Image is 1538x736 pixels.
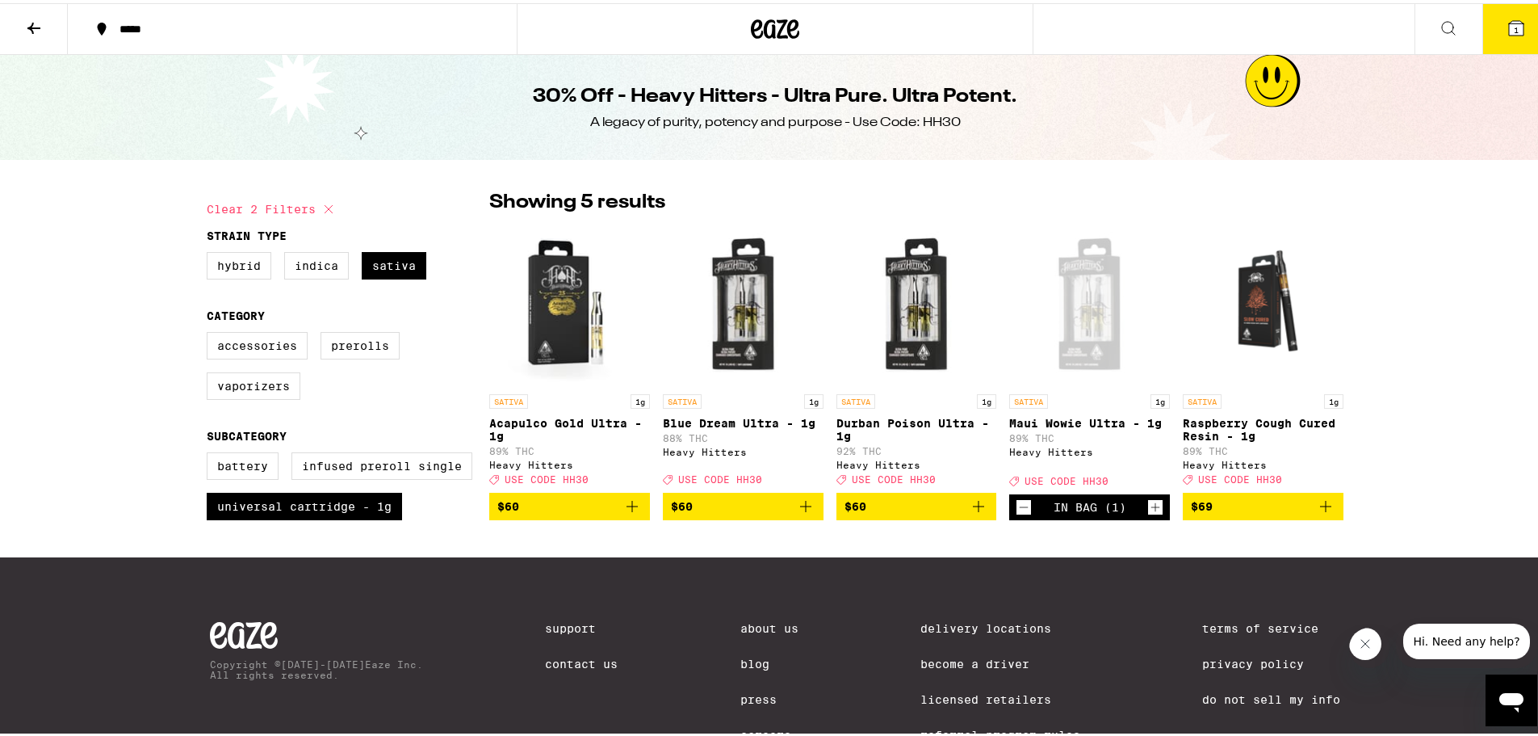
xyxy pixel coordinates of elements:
iframe: Message from company [1396,620,1537,665]
div: Heavy Hitters [1183,456,1343,467]
p: Maui Wowie Ultra - 1g [1009,414,1170,427]
span: USE CODE HH30 [1198,471,1282,482]
label: Infused Preroll Single [291,449,472,477]
label: Battery [207,449,279,477]
img: Heavy Hitters - Raspberry Cough Cured Resin - 1g [1183,221,1343,383]
a: About Us [740,619,798,632]
h1: 30% Off - Heavy Hitters - Ultra Pure. Ultra Potent. [533,80,1017,107]
a: Become a Driver [920,654,1080,667]
span: USE CODE HH30 [678,471,762,482]
span: $69 [1191,497,1213,510]
img: Heavy Hitters - Acapulco Gold Ultra - 1g [489,221,650,383]
p: SATIVA [1009,391,1048,406]
label: Universal Cartridge - 1g [207,490,402,517]
p: 89% THC [489,443,650,453]
iframe: Close message [1349,625,1389,665]
p: 89% THC [1009,430,1170,440]
img: Heavy Hitters - Durban Poison Ultra - 1g [836,221,997,383]
p: SATIVA [663,391,702,406]
p: 1g [977,391,996,406]
label: Sativa [362,249,426,276]
label: Hybrid [207,249,271,276]
p: Raspberry Cough Cured Resin - 1g [1183,414,1343,439]
img: Heavy Hitters - Blue Dream Ultra - 1g [663,221,823,383]
span: USE CODE HH30 [1025,473,1108,483]
a: Support [545,619,618,632]
a: Blog [740,654,798,667]
label: Prerolls [321,329,400,356]
div: Heavy Hitters [836,456,997,467]
label: Vaporizers [207,369,300,397]
p: SATIVA [489,391,528,406]
legend: Strain Type [207,226,287,239]
button: Add to bag [663,490,823,517]
span: $60 [671,497,693,510]
a: Open page for Durban Poison Ultra - 1g from Heavy Hitters [836,221,997,490]
p: Showing 5 results [489,186,665,213]
label: Indica [284,249,349,276]
button: Clear 2 filters [207,186,338,226]
p: Durban Poison Ultra - 1g [836,414,997,439]
p: 1g [1150,391,1170,406]
span: USE CODE HH30 [852,471,936,482]
p: 89% THC [1183,443,1343,453]
iframe: Button to launch messaging window [1486,671,1537,723]
span: $60 [497,497,519,510]
a: Licensed Retailers [920,690,1080,703]
p: Acapulco Gold Ultra - 1g [489,414,650,439]
a: Terms of Service [1202,619,1340,632]
span: $60 [844,497,866,510]
a: Open page for Blue Dream Ultra - 1g from Heavy Hitters [663,221,823,490]
a: Open page for Raspberry Cough Cured Resin - 1g from Heavy Hitters [1183,221,1343,490]
button: Increment [1147,496,1163,512]
div: In Bag (1) [1054,498,1126,511]
a: Open page for Maui Wowie Ultra - 1g from Heavy Hitters [1009,221,1170,491]
p: SATIVA [1183,391,1222,406]
p: 1g [1324,391,1343,406]
div: Heavy Hitters [489,456,650,467]
p: 1g [804,391,823,406]
p: 1g [631,391,650,406]
a: Delivery Locations [920,619,1080,632]
div: Heavy Hitters [663,444,823,454]
p: Blue Dream Ultra - 1g [663,414,823,427]
a: Contact Us [545,654,618,667]
p: 88% THC [663,430,823,440]
span: USE CODE HH30 [505,471,589,482]
p: Copyright © [DATE]-[DATE] Eaze Inc. All rights reserved. [210,656,423,677]
p: 92% THC [836,443,997,453]
span: 1 [1514,22,1519,32]
p: SATIVA [836,391,875,406]
a: Press [740,690,798,703]
legend: Subcategory [207,427,287,439]
button: Decrement [1016,496,1032,512]
legend: Category [207,306,265,319]
a: Do Not Sell My Info [1202,690,1340,703]
label: Accessories [207,329,308,356]
a: Open page for Acapulco Gold Ultra - 1g from Heavy Hitters [489,221,650,490]
button: Add to bag [836,490,997,517]
div: A legacy of purity, potency and purpose - Use Code: HH30 [590,111,961,128]
button: Add to bag [489,490,650,517]
a: Privacy Policy [1202,654,1340,667]
div: Heavy Hitters [1009,444,1170,454]
button: Add to bag [1183,490,1343,517]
